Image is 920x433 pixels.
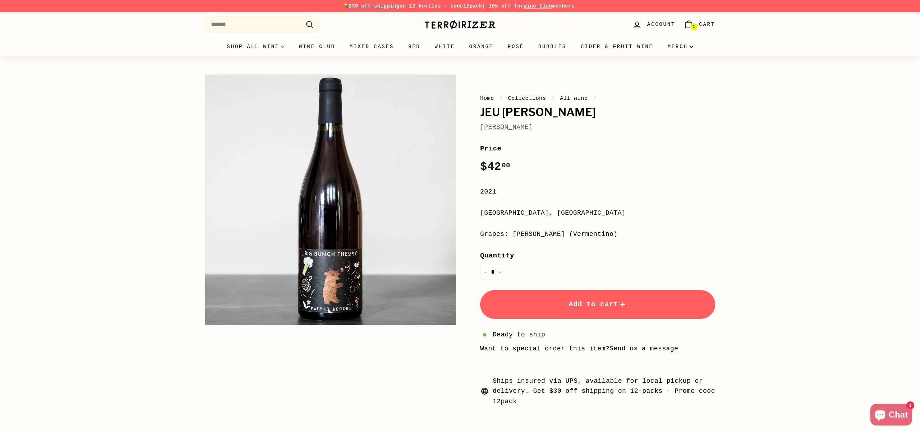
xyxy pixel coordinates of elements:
[220,37,292,56] summary: Shop all wine
[480,290,715,319] button: Add to cart
[342,37,401,56] a: Mixed Cases
[190,37,730,56] div: Primary
[401,37,428,56] a: Red
[549,95,557,102] span: /
[480,229,715,239] div: Grapes: [PERSON_NAME] (Vermentino)
[480,265,505,279] input: quantity
[531,37,574,56] a: Bubbles
[480,250,715,261] label: Quantity
[699,20,715,28] span: Cart
[480,95,494,102] a: Home
[524,3,552,9] a: Wine Club
[480,143,715,154] label: Price
[609,345,678,352] a: Send us a message
[480,187,715,197] div: 2021
[569,300,627,308] span: Add to cart
[494,265,505,279] button: Increase item quantity by one
[574,37,661,56] a: Cider & Fruit Wine
[628,14,680,35] a: Account
[480,344,715,354] li: Want to special order this item?
[428,37,462,56] a: White
[497,95,505,102] span: /
[868,404,914,427] inbox-online-store-chat: Shopify online store chat
[493,376,715,407] span: Ships insured via UPS, available for local pickup or delivery. Get $30 off shipping on 12-packs -...
[591,95,598,102] span: /
[680,14,719,35] a: Cart
[661,37,700,56] summary: Merch
[508,95,546,102] a: Collections
[292,37,342,56] a: Wine Club
[501,37,531,56] a: Rosé
[463,3,482,9] strong: 12pack
[560,95,588,102] a: All wine
[480,265,491,279] button: Reduce item quantity by one
[647,20,675,28] span: Account
[349,3,400,9] span: $30 off shipping
[480,94,715,103] nav: breadcrumbs
[462,37,501,56] a: Orange
[480,106,715,118] h1: Jeu [PERSON_NAME]
[480,208,715,218] div: [GEOGRAPHIC_DATA], [GEOGRAPHIC_DATA]
[693,24,695,29] span: 1
[502,162,510,169] sup: 00
[493,330,545,340] span: Ready to ship
[480,160,510,173] span: $42
[205,2,715,10] p: 📦 on 12 bottles - code | 10% off for members.
[480,124,533,131] a: [PERSON_NAME]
